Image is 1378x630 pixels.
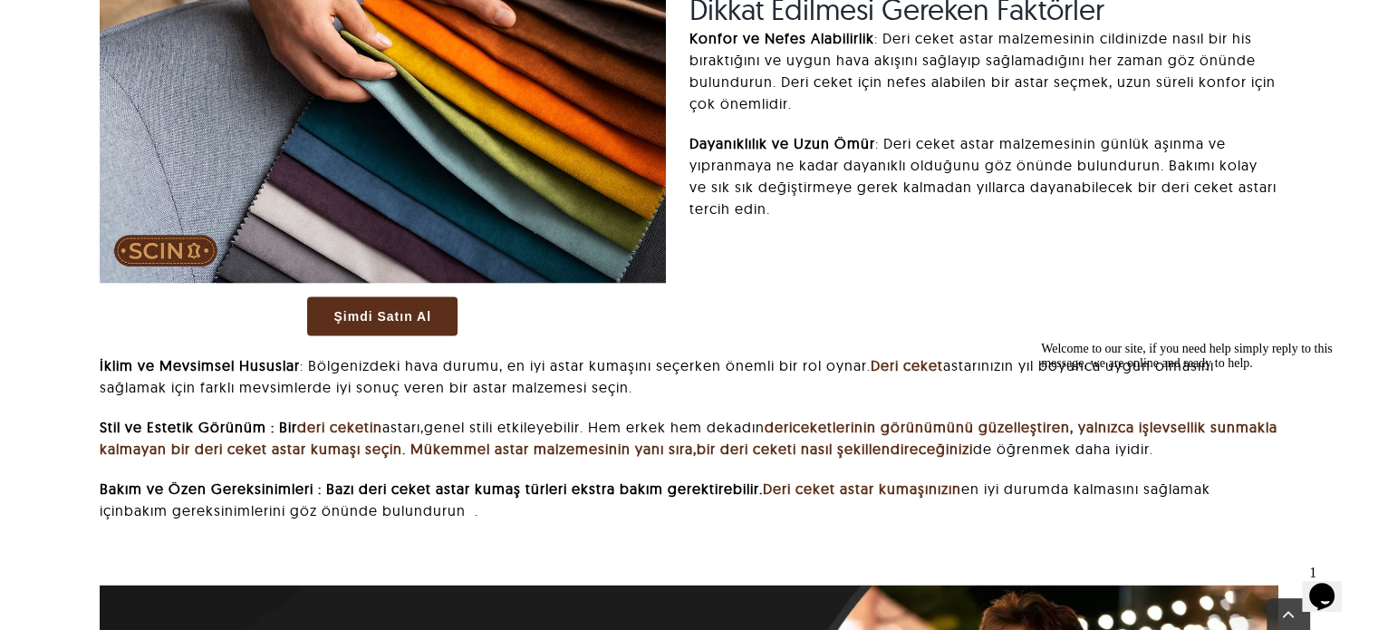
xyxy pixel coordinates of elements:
font: kadın [726,418,765,436]
font: : Deri ceket astar malzemesinin günlük aşınma ve yıpranmaya ne kadar dayanıklı olduğunu göz önünd... [689,134,1277,218]
a: Deri ceket astar kumaşınızın [763,480,961,498]
div: Welcome to our site, if you need help simply reply to this message, we are online and ready to help. [7,7,333,36]
font: en iyi durumda kalmasını sağlamak için [100,480,1210,519]
font: de öğrenmek daha iyidir [973,440,1150,458]
span: Welcome to our site, if you need help simply reply to this message, we are online and ready to help. [7,7,299,35]
font: bakım gereksinimlerini göz önünde bulundurun . [124,501,478,519]
font: : Bölgenizdeki hava durumu, en iyi astar kumaşını seçerken önemli bir rol oynar. [300,356,871,374]
font: astarınızın yıl boyunca uygun olmasını sağlamak için farklı mevsimlerde iyi sonuç veren bir astar... [100,356,1214,396]
font: İklim ve Mevsimsel Hususlar [100,356,300,374]
a: ceketlerinin görünümünü güzelleştiren, yalnızca işlevsellik sunmakla kalmayan bir deri ceket asta... [100,418,1277,458]
font: astarı, [382,418,424,436]
font: Konfor ve Nefes Alabilirlik [689,29,874,47]
font: Dayanıklılık ve Uzun Ömür [689,134,875,152]
a: Deri ceket [871,356,943,374]
font: Stil ve Estetik Görünüm : Bir [100,418,297,436]
font: : Deri ceket astar malzemesinin cildinizde nasıl bir his bıraktığını ve uygun hava akışını sağlay... [689,29,1276,112]
a: deri ceketin [297,418,382,436]
a: En iyi deri ceket astar malzemesi nasıl seçilir [100,584,1278,602]
a: bir deri ceketi nasıl şekillendireceğinizi [697,440,973,458]
a: deri [765,418,793,436]
iframe: sohbet aracı [1034,334,1360,548]
a: Şimdi Satın Al [307,297,458,336]
font: genel stili etkileyebilir. Hem erkek hem de [424,418,726,436]
iframe: sohbet aracı [1302,557,1360,612]
font: Şimdi Satın Al [333,309,431,324]
font: Bakım ve Özen Gereksinimleri : Bazı deri ceket astar kumaş türleri ekstra bakım gerektirebilir. [100,480,763,498]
